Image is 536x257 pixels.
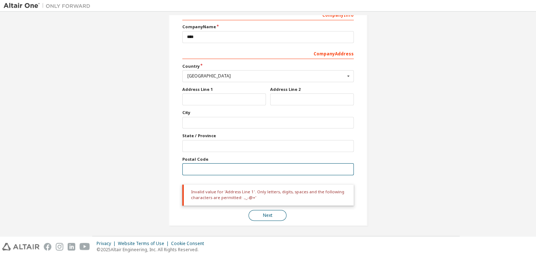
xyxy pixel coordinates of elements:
label: Address Line 2 [270,87,354,92]
div: Website Terms of Use [118,241,171,247]
div: Cookie Consent [171,241,208,247]
div: Invalid value for 'Address Line 1'. Only letters, digits, spaces and the following characters are... [182,185,354,206]
label: State / Province [182,133,354,139]
label: City [182,110,354,115]
img: linkedin.svg [68,243,75,250]
img: youtube.svg [80,243,90,250]
label: Postal Code [182,156,354,162]
label: Address Line 1 [182,87,266,92]
img: instagram.svg [56,243,63,250]
button: Next [248,210,286,221]
label: Country [182,63,354,69]
img: Altair One [4,2,94,9]
p: © 2025 Altair Engineering, Inc. All Rights Reserved. [97,247,208,253]
img: facebook.svg [44,243,51,250]
div: [GEOGRAPHIC_DATA] [187,74,345,78]
div: Privacy [97,241,118,247]
label: Company Name [182,24,354,30]
img: altair_logo.svg [2,243,39,250]
div: Company Address [182,47,354,59]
